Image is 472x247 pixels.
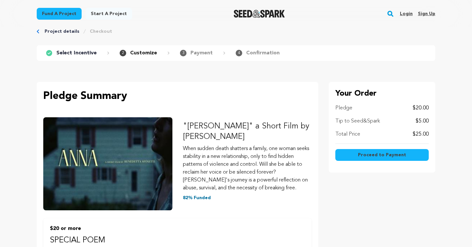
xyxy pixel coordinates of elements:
span: 4 [236,50,242,56]
button: Proceed to Payment [335,149,429,161]
p: $25.00 [413,130,429,138]
div: Breadcrumb [37,28,435,35]
a: Login [400,9,413,19]
span: Proceed to Payment [358,152,406,158]
p: Your Order [335,88,429,99]
a: Fund a project [37,8,82,20]
span: 3 [180,50,187,56]
a: Sign up [418,9,435,19]
p: $5.00 [416,117,429,125]
img: "ANNA" a Short Film by Benedetta Spinetti image [43,117,172,210]
p: SPECIAL POEM [50,235,305,246]
img: Seed&Spark Logo Dark Mode [234,10,285,18]
a: Checkout [90,28,112,35]
a: Start a project [86,8,132,20]
p: Customize [130,49,157,57]
span: 2 [120,50,126,56]
p: When sudden death shatters a family, one woman seeks stability in a new relationship, only to fin... [183,145,312,192]
p: Select Incentive [56,49,97,57]
p: "[PERSON_NAME]" a Short Film by [PERSON_NAME] [183,121,312,142]
p: Payment [190,49,213,57]
p: Pledge [335,104,352,112]
p: $20.00 [413,104,429,112]
p: Total Price [335,130,360,138]
p: Confirmation [246,49,280,57]
p: Pledge Summary [43,88,312,104]
p: Tip to Seed&Spark [335,117,380,125]
p: 82% Funded [183,195,312,201]
a: Project details [45,28,79,35]
p: $20 or more [50,225,305,233]
a: Seed&Spark Homepage [234,10,285,18]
